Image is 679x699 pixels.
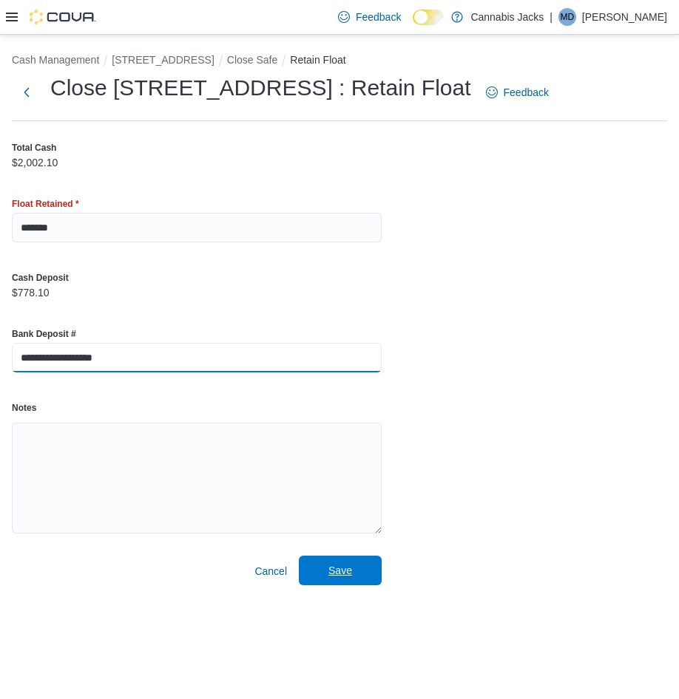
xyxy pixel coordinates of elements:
[50,73,471,103] h1: Close [STREET_ADDRESS] : Retain Float
[561,8,575,26] span: MD
[356,10,401,24] span: Feedback
[12,198,79,210] label: Float Retained *
[12,54,99,66] button: Cash Management
[12,52,667,70] nav: An example of EuiBreadcrumbs
[550,8,553,26] p: |
[249,556,293,586] button: Cancel
[290,54,345,66] button: Retain Float
[254,564,287,579] span: Cancel
[332,2,407,32] a: Feedback
[12,328,76,340] label: Bank Deposit #
[12,272,69,284] label: Cash Deposit
[12,78,41,107] button: Next
[480,78,555,107] a: Feedback
[413,10,444,25] input: Dark Mode
[299,556,382,585] button: Save
[12,287,50,299] p: $778.10
[582,8,667,26] p: [PERSON_NAME]
[328,563,352,578] span: Save
[504,85,549,100] span: Feedback
[12,402,36,414] label: Notes
[112,54,214,66] button: [STREET_ADDRESS]
[470,8,544,26] p: Cannabis Jacks
[12,157,58,168] p: $2,002.10
[30,10,96,24] img: Cova
[558,8,576,26] div: Matt David
[227,54,277,66] button: Close Safe
[12,142,56,154] label: Total Cash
